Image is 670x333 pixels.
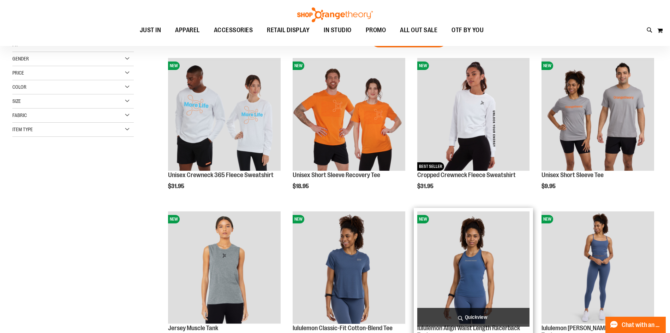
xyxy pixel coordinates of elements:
span: Color [12,84,26,90]
div: product [289,54,409,207]
a: Unisex Crewneck 365 Fleece Sweatshirt [168,171,274,179]
span: BEST SELLER [417,162,444,171]
span: Chat with an Expert [622,322,662,328]
a: Cropped Crewneck Fleece SweatshirtNEWBEST SELLER [417,58,530,172]
img: Jersey Muscle Tank [168,211,281,324]
span: NEW [542,215,553,223]
span: OTF BY YOU [451,22,484,38]
span: NEW [168,62,180,70]
img: Unisex Crewneck 365 Fleece Sweatshirt [168,58,281,171]
a: Quickview [417,308,530,327]
a: Unisex Short Sleeve TeeNEW [542,58,654,172]
div: product [164,54,284,207]
span: NEW [542,62,553,70]
a: Cropped Crewneck Fleece Sweatshirt [417,171,516,179]
span: Item Type [12,127,33,132]
a: Jersey Muscle TankNEW [168,211,281,325]
a: Jersey Muscle Tank [168,325,218,332]
img: Unisex Short Sleeve Recovery Tee [293,58,405,171]
a: lululemon Wunder Train Strappy TankNEW [542,211,654,325]
span: NEW [293,62,304,70]
img: Cropped Crewneck Fleece Sweatshirt [417,58,530,171]
span: ACCESSORIES [214,22,253,38]
img: lululemon Classic-Fit Cotton-Blend Tee [293,211,405,324]
a: lululemon Classic-Fit Cotton-Blend Tee [293,325,393,332]
div: product [538,54,658,207]
span: $18.95 [293,183,310,189]
a: Unisex Crewneck 365 Fleece SweatshirtNEW [168,58,281,172]
span: APPAREL [175,22,200,38]
span: JUST IN [140,22,161,38]
span: NEW [168,215,180,223]
button: Chat with an Expert [605,317,666,333]
span: Fabric [12,112,27,118]
img: lululemon Align Waist Length Racerback Tank [417,211,530,324]
span: $31.95 [417,183,435,189]
span: PROMO [366,22,386,38]
span: RETAIL DISPLAY [267,22,310,38]
a: lululemon Classic-Fit Cotton-Blend TeeNEW [293,211,405,325]
img: lululemon Wunder Train Strappy Tank [542,211,654,324]
a: Unisex Short Sleeve Recovery TeeNEW [293,58,405,172]
a: Unisex Short Sleeve Tee [542,171,604,179]
span: ALL OUT SALE [400,22,437,38]
a: Unisex Short Sleeve Recovery Tee [293,171,380,179]
span: $31.95 [168,183,185,189]
span: NEW [293,215,304,223]
span: Price [12,70,24,76]
a: lululemon Align Waist Length Racerback TankNEW [417,211,530,325]
div: product [414,54,533,207]
img: Shop Orangetheory [296,7,374,22]
span: NEW [417,215,429,223]
span: IN STUDIO [324,22,352,38]
span: $9.95 [542,183,557,189]
span: Size [12,98,21,104]
span: Gender [12,56,29,62]
span: NEW [417,62,429,70]
img: Unisex Short Sleeve Tee [542,58,654,171]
